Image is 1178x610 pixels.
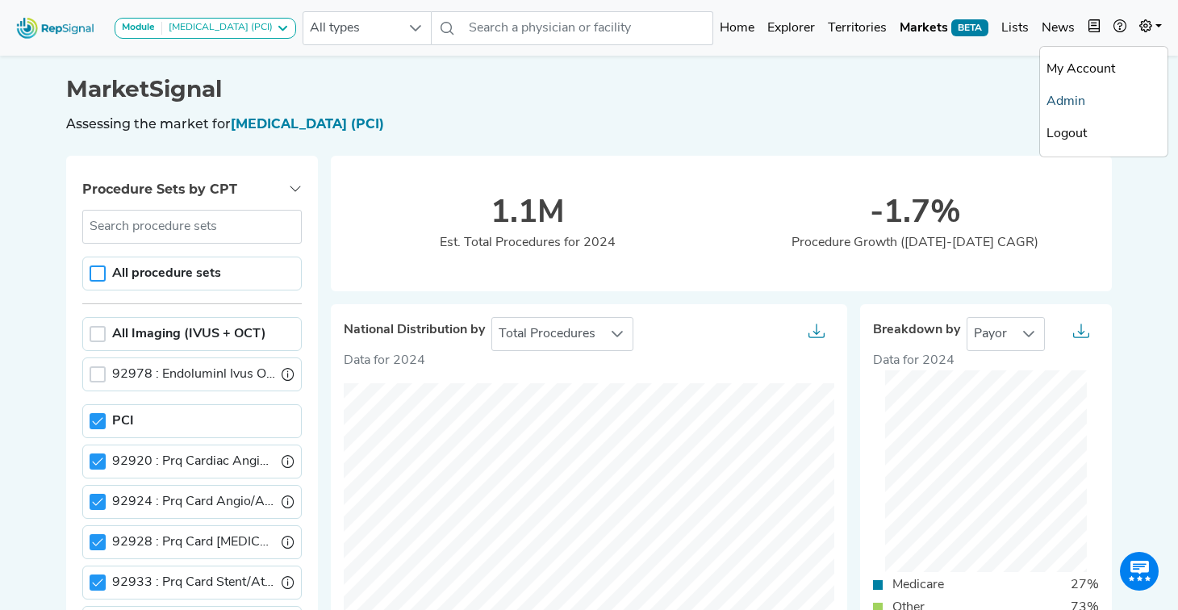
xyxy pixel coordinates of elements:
[334,194,721,233] div: 1.1M
[492,318,602,350] span: Total Procedures
[883,575,954,595] div: Medicare
[112,533,275,552] label: Prq Card Stent W/Angio 1 Vsl
[893,12,995,44] a: MarketsBETA
[66,76,1112,103] h1: MarketSignal
[112,412,134,431] label: PCI
[440,236,616,249] span: Est. Total Procedures for 2024
[112,452,275,471] label: Prq Cardiac Angioplast 1 Art
[821,12,893,44] a: Territories
[713,12,761,44] a: Home
[1040,86,1168,118] a: Admin
[66,116,1112,132] h6: Assessing the market for
[112,573,275,592] label: Prq Card Stent/Ath/Angio
[82,210,302,244] input: Search procedure sets
[231,116,384,132] span: [MEDICAL_DATA] (PCI)
[951,19,988,36] span: BETA
[1040,53,1168,86] a: My Account
[761,12,821,44] a: Explorer
[1061,575,1109,595] div: 27%
[1040,118,1168,150] a: Logout
[112,365,275,384] label: Endoluminl Ivus Oct C 1St
[995,12,1035,44] a: Lists
[162,22,273,35] div: [MEDICAL_DATA] (PCI)
[1035,12,1081,44] a: News
[721,194,1109,233] div: -1.7%
[792,236,1038,249] span: Procedure Growth ([DATE]-[DATE] CAGR)
[1081,12,1107,44] button: Intel Book
[344,351,834,370] p: Data for 2024
[82,182,237,197] span: Procedure Sets by CPT
[799,318,834,350] button: Export as...
[112,264,221,283] label: All procedure sets
[66,169,318,210] button: Procedure Sets by CPT
[122,23,155,32] strong: Module
[112,324,266,344] label: All Imaging (IVUS + OCT)
[344,323,485,338] span: National Distribution by
[115,18,296,39] button: Module[MEDICAL_DATA] (PCI)
[873,323,960,338] span: Breakdown by
[1063,318,1099,350] button: Export as...
[112,492,275,512] label: Prq Card Angio/Athrect 1 Art
[303,12,400,44] span: All types
[462,11,714,45] input: Search a physician or facility
[873,351,1099,370] div: Data for 2024
[967,318,1013,350] span: Payor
